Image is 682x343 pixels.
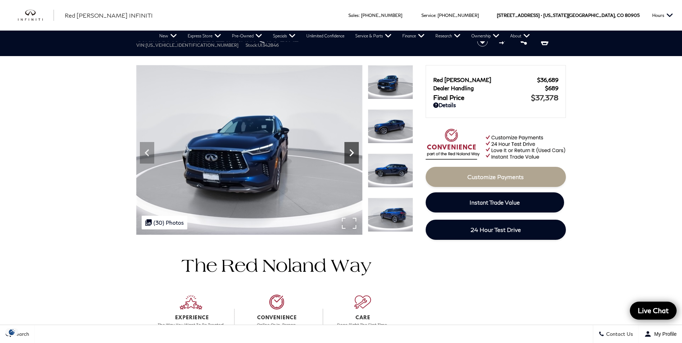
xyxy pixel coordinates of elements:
a: Ownership [466,31,505,41]
a: Final Price $37,378 [433,93,558,102]
a: Pre-Owned [226,31,267,41]
a: Research [430,31,466,41]
span: Stock: [246,42,258,48]
img: Certified Used 2022 Grand Blue INFINITI LUXE image 6 [368,198,413,232]
a: Dealer Handling $689 [433,85,558,91]
span: Instant Trade Value [470,199,520,206]
span: Red [PERSON_NAME] [433,77,537,83]
a: 24 Hour Test Drive [426,220,566,240]
span: $689 [545,85,558,91]
a: Live Chat [630,302,677,320]
span: Live Chat [634,306,672,315]
a: Red [PERSON_NAME] $36,689 [433,77,558,83]
img: Certified Used 2022 Grand Blue INFINITI LUXE image 3 [136,65,362,235]
a: [PHONE_NUMBER] [438,13,479,18]
img: Opt-Out Icon [4,328,20,336]
div: Next [344,142,359,164]
button: Compare Vehicle [498,36,509,47]
img: Certified Used 2022 Grand Blue INFINITI LUXE image 3 [368,65,413,99]
span: UI342846 [258,42,279,48]
span: Red [PERSON_NAME] INFINITI [65,12,153,19]
a: Details [433,102,558,108]
span: $37,378 [531,93,558,102]
a: Service & Parts [350,31,397,41]
span: VIN: [136,42,146,48]
span: 24 Hour Test Drive [471,226,521,233]
span: Service [421,13,435,18]
img: INFINITI [18,10,54,21]
a: infiniti [18,10,54,21]
span: Contact Us [604,331,633,337]
span: Dealer Handling [433,85,545,91]
button: Open user profile menu [639,325,682,343]
a: Express Store [182,31,226,41]
a: [STREET_ADDRESS] • [US_STATE][GEOGRAPHIC_DATA], CO 80905 [497,13,640,18]
a: Customize Payments [426,167,566,187]
img: Certified Used 2022 Grand Blue INFINITI LUXE image 4 [368,109,413,143]
a: [PHONE_NUMBER] [361,13,402,18]
a: Red [PERSON_NAME] INFINITI [65,11,153,20]
div: Previous [140,142,154,164]
a: Finance [397,31,430,41]
span: My Profile [651,331,677,337]
section: Click to Open Cookie Consent Modal [4,328,20,336]
span: Final Price [433,93,531,101]
a: Instant Trade Value [426,192,564,212]
span: : [435,13,436,18]
a: Unlimited Confidence [301,31,350,41]
span: $36,689 [537,77,558,83]
span: [US_VEHICLE_IDENTIFICATION_NUMBER] [146,42,238,48]
nav: Main Navigation [154,31,535,41]
span: Customize Payments [467,173,524,180]
img: Certified Used 2022 Grand Blue INFINITI LUXE image 5 [368,154,413,188]
span: Sales [348,13,359,18]
div: (30) Photos [142,216,187,229]
a: About [505,31,535,41]
span: Search [11,331,29,337]
a: Specials [267,31,301,41]
span: : [359,13,360,18]
a: New [154,31,182,41]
